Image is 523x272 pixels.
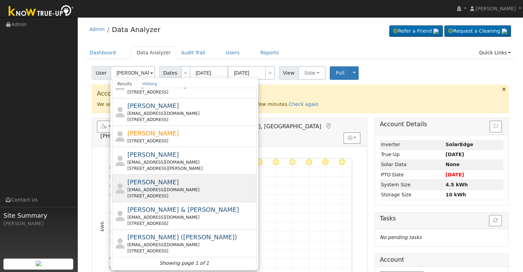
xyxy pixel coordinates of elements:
td: System Size [380,180,444,190]
span: [PERSON_NAME] ([PERSON_NAME]) [127,233,237,241]
a: Data Analyzer [131,46,176,59]
strong: None [446,162,460,167]
div: [STREET_ADDRESS] [127,220,255,227]
td: Inverter [380,140,444,150]
span: Pull [336,70,344,76]
span: [PERSON_NAME] [127,178,179,186]
h5: Account [380,256,404,263]
button: Issue History [490,121,502,132]
a: Admin [89,26,105,32]
span: [GEOGRAPHIC_DATA], [GEOGRAPHIC_DATA] [204,123,322,130]
div: [EMAIL_ADDRESS][DOMAIN_NAME] [127,214,255,220]
img: retrieve [433,29,439,34]
td: Solar Data [380,160,444,170]
i: Showing page 1 of 1 [160,260,209,267]
text: 1.8 [109,211,114,215]
div: [STREET_ADDRESS] [127,89,255,95]
a: Reports [255,46,284,59]
i: 8/23 - Clear [322,159,329,165]
div: [EMAIL_ADDRESS][DOMAIN_NAME] [127,242,255,248]
i: 8/21 - MostlyClear [289,159,296,165]
text: 2.6 [109,175,114,178]
div: [EMAIL_ADDRESS][DOMAIN_NAME] [127,187,255,193]
div: [STREET_ADDRESS] [127,138,255,144]
span: [PERSON_NAME] & [PERSON_NAME] [127,206,239,213]
i: 8/20 - Clear [273,159,279,165]
span: [PERSON_NAME] [127,151,179,158]
i: No pending tasks [380,235,422,240]
td: True-Up [380,150,444,160]
text: 1.6 [109,220,114,224]
div: [EMAIL_ADDRESS][DOMAIN_NAME] [127,110,255,117]
td: PTO Date [380,170,444,180]
a: Audit Trail [176,46,210,59]
span: [PHONE_NUMBER] [100,133,150,139]
a: History [137,80,162,88]
img: retrieve [502,29,507,34]
span: View [279,66,298,80]
img: retrieve [36,261,41,266]
text: kWh [100,221,105,231]
i: 8/24 - MostlyClear [339,159,345,165]
input: Select a User [110,66,155,80]
text: 2.2 [109,193,114,196]
img: Know True-Up [5,4,77,19]
a: Check again [289,101,319,107]
a: Refer a Friend [389,25,443,37]
div: [STREET_ADDRESS][PERSON_NAME] [127,165,255,172]
span: [PERSON_NAME] [127,102,179,109]
i: 8/22 - Clear [306,159,312,165]
div: [STREET_ADDRESS] [127,117,255,123]
button: Refresh [489,215,502,227]
strong: [DATE] [446,152,464,157]
a: Dashboard [85,46,121,59]
a: Users [221,46,245,59]
text: 2.8 [109,165,114,169]
div: [PERSON_NAME] [3,220,74,227]
strong: 10 kWh [446,192,466,197]
a: Map [325,123,332,130]
h3: Account connected to SolarEdge [97,90,504,97]
a: Quick Links [474,46,516,59]
h5: Account Details [380,121,503,128]
i: 8/19 - Clear [256,159,263,165]
text: 2.4 [109,184,114,187]
a: Request a Cleaning [444,25,511,37]
span: Dates [159,66,181,80]
span: [DATE] [446,172,464,177]
span: [PERSON_NAME] [476,6,516,11]
td: Storage Size [380,190,444,200]
a: > [265,66,275,80]
text: 1.2 [109,238,114,242]
button: Solar [298,66,326,80]
a: Results [112,80,138,88]
div: [STREET_ADDRESS] [127,193,255,199]
strong: ID: 4706045, authorized: 08/25/25 [446,142,473,147]
h5: Tasks [380,215,503,222]
a: Data Analyzer [112,25,160,34]
span: User [92,66,111,80]
strong: 4.5 kWh [446,182,468,187]
text: 1.4 [109,229,114,233]
div: We are currently processing this data, which typically takes just a few minutes. [92,85,509,113]
text: 0.6 [109,265,114,269]
span: Site Summary [3,211,74,220]
div: [STREET_ADDRESS] [127,248,255,254]
a: < [181,66,190,80]
div: [EMAIL_ADDRESS][DOMAIN_NAME] [127,159,255,165]
button: Pull [330,66,350,80]
text: 0.8 [109,256,114,260]
span: [PERSON_NAME] [127,130,179,137]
